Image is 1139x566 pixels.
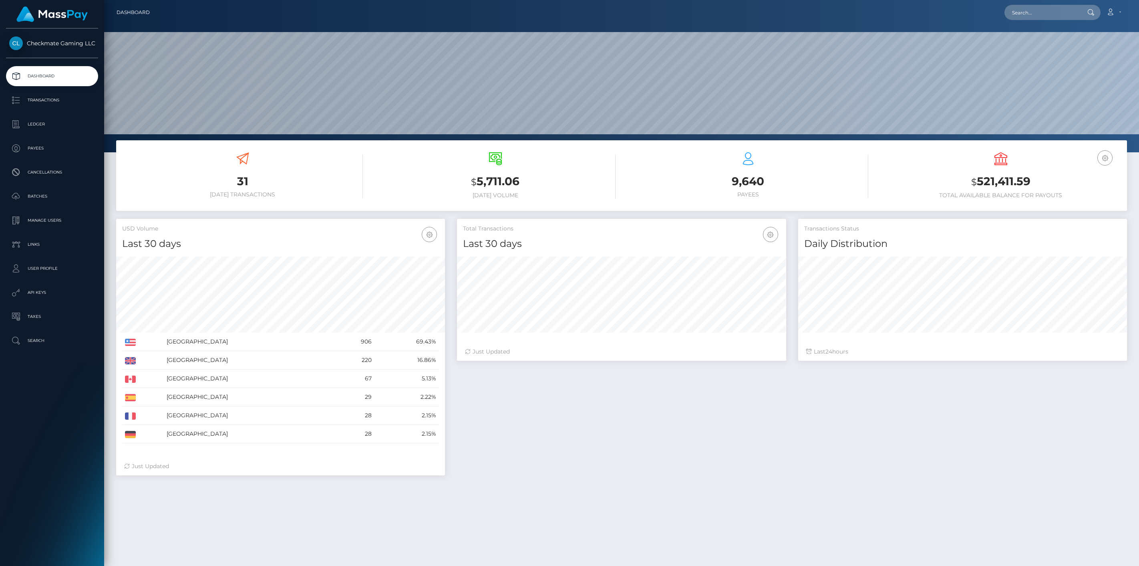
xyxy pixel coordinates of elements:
[6,234,98,255] a: Links
[125,431,136,438] img: DE.png
[374,333,439,351] td: 69.43%
[6,40,98,47] span: Checkmate Gaming LLC
[804,237,1121,251] h4: Daily Distribution
[6,259,98,279] a: User Profile
[9,94,95,106] p: Transactions
[6,66,98,86] a: Dashboard
[6,138,98,158] a: Payees
[333,425,374,443] td: 28
[9,190,95,202] p: Batches
[971,176,977,188] small: $
[9,142,95,154] p: Payees
[9,335,95,347] p: Search
[6,186,98,206] a: Batches
[333,351,374,370] td: 220
[471,176,477,188] small: $
[333,406,374,425] td: 28
[6,162,98,182] a: Cancellations
[6,114,98,134] a: Ledger
[375,174,616,190] h3: 5,711.06
[374,370,439,388] td: 5.13%
[9,239,95,251] p: Links
[6,331,98,351] a: Search
[463,225,780,233] h5: Total Transactions
[125,412,136,420] img: FR.png
[125,339,136,346] img: US.png
[124,462,437,471] div: Just Updated
[880,174,1121,190] h3: 521,411.59
[825,348,832,355] span: 24
[164,425,333,443] td: [GEOGRAPHIC_DATA]
[164,351,333,370] td: [GEOGRAPHIC_DATA]
[164,370,333,388] td: [GEOGRAPHIC_DATA]
[6,307,98,327] a: Taxes
[164,406,333,425] td: [GEOGRAPHIC_DATA]
[375,192,616,199] h6: [DATE] Volume
[9,166,95,178] p: Cancellations
[122,174,363,189] h3: 31
[465,348,778,356] div: Just Updated
[122,191,363,198] h6: [DATE] Transactions
[9,287,95,299] p: API Keys
[628,174,868,189] h3: 9,640
[333,370,374,388] td: 67
[333,388,374,406] td: 29
[463,237,780,251] h4: Last 30 days
[9,118,95,130] p: Ledger
[164,333,333,351] td: [GEOGRAPHIC_DATA]
[6,210,98,230] a: Manage Users
[374,425,439,443] td: 2.15%
[9,311,95,323] p: Taxes
[9,36,23,50] img: Checkmate Gaming LLC
[122,237,439,251] h4: Last 30 days
[374,351,439,370] td: 16.86%
[6,283,98,303] a: API Keys
[16,6,88,22] img: MassPay Logo
[1004,5,1080,20] input: Search...
[374,388,439,406] td: 2.22%
[9,214,95,226] p: Manage Users
[125,394,136,401] img: ES.png
[125,357,136,364] img: GB.png
[333,333,374,351] td: 906
[374,406,439,425] td: 2.15%
[117,4,150,21] a: Dashboard
[806,348,1119,356] div: Last hours
[880,192,1121,199] h6: Total Available Balance for Payouts
[9,263,95,275] p: User Profile
[9,70,95,82] p: Dashboard
[804,225,1121,233] h5: Transactions Status
[628,191,868,198] h6: Payees
[122,225,439,233] h5: USD Volume
[125,376,136,383] img: CA.png
[164,388,333,406] td: [GEOGRAPHIC_DATA]
[6,90,98,110] a: Transactions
